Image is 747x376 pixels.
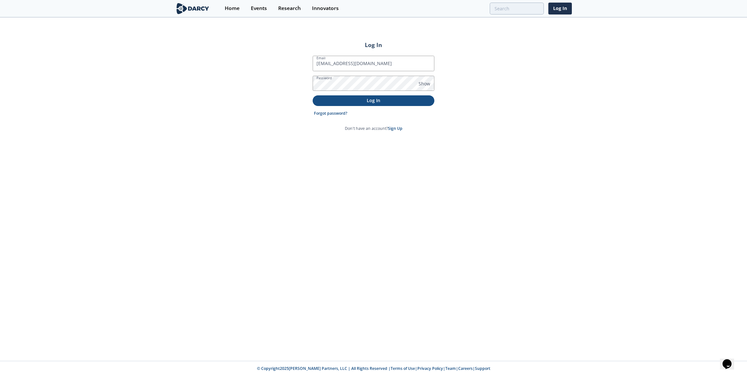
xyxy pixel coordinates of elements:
[475,366,490,371] a: Support
[313,95,434,106] button: Log In
[458,366,473,371] a: Careers
[225,6,240,11] div: Home
[417,366,443,371] a: Privacy Policy
[317,75,332,81] label: Password
[419,80,430,87] span: Show
[345,126,402,131] p: Don't have an account?
[317,55,326,61] label: Email
[388,126,402,131] a: Sign Up
[175,3,210,14] img: logo-wide.svg
[314,111,347,116] a: Forgot password?
[278,6,301,11] div: Research
[313,41,434,49] h2: Log In
[251,6,267,11] div: Events
[490,3,544,14] input: Advanced Search
[548,3,572,14] a: Log In
[317,97,430,104] p: Log In
[445,366,456,371] a: Team
[391,366,415,371] a: Terms of Use
[135,366,612,371] p: © Copyright 2025 [PERSON_NAME] Partners, LLC | All Rights Reserved | | | | |
[312,6,339,11] div: Innovators
[720,350,741,370] iframe: chat widget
